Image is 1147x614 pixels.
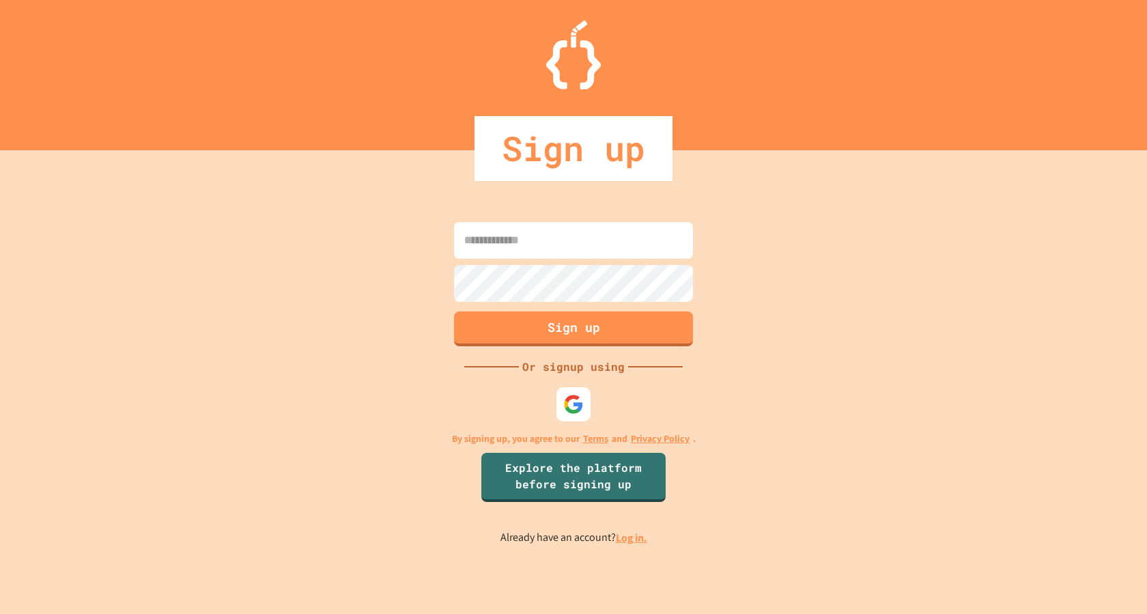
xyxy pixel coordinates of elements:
[546,20,601,89] img: Logo.svg
[481,453,666,502] a: Explore the platform before signing up
[631,432,690,446] a: Privacy Policy
[500,529,647,546] p: Already have an account?
[519,359,628,375] div: Or signup using
[475,116,672,181] div: Sign up
[452,432,696,446] p: By signing up, you agree to our and .
[583,432,608,446] a: Terms
[454,311,693,346] button: Sign up
[616,531,647,545] a: Log in.
[563,394,584,415] img: google-icon.svg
